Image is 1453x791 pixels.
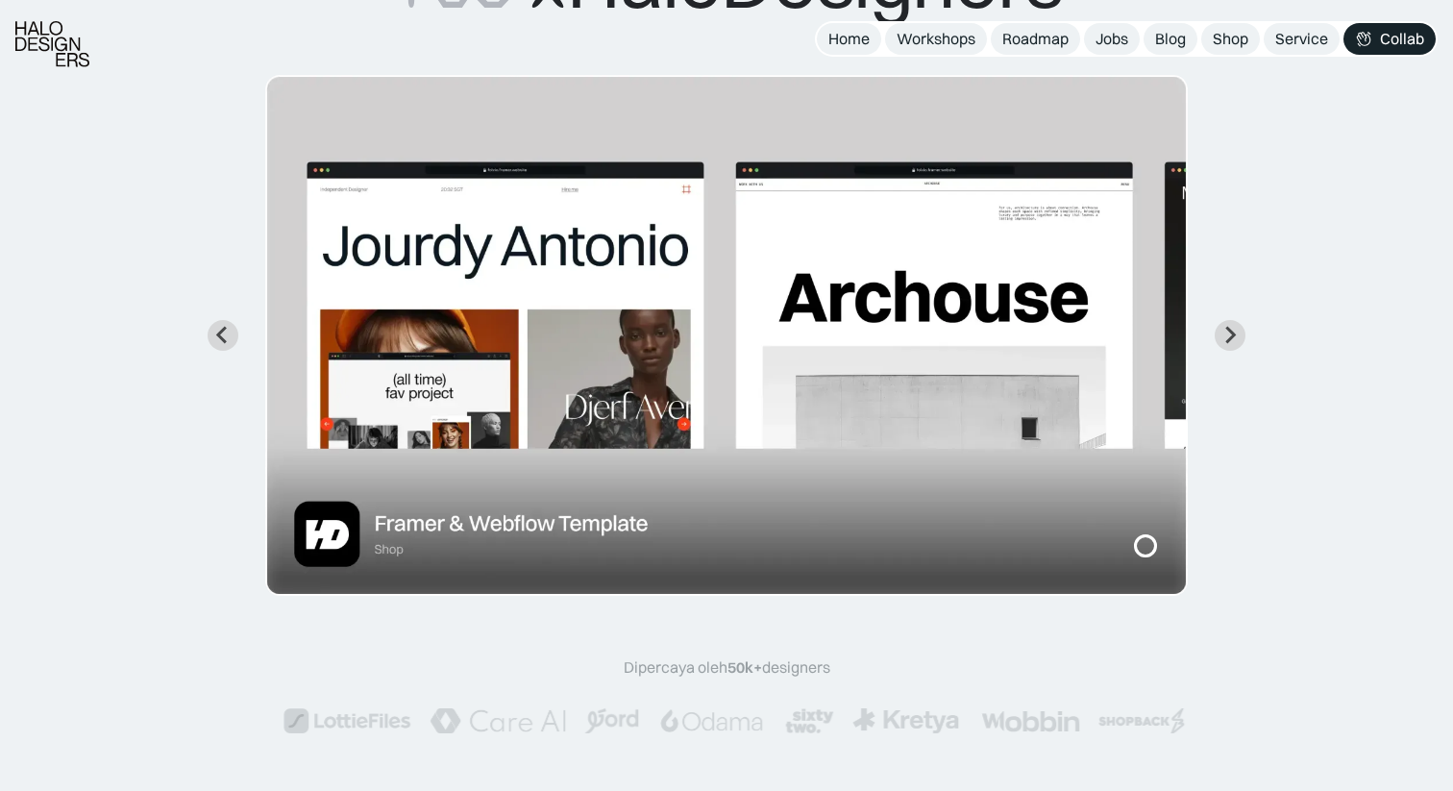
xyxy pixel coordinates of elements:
div: 1 of 7 [265,75,1188,596]
div: Collab [1380,29,1424,49]
div: Blog [1155,29,1186,49]
a: Roadmap [991,23,1080,55]
a: Service [1264,23,1340,55]
a: Shop [1201,23,1260,55]
a: Home [817,23,881,55]
div: Shop [1213,29,1248,49]
a: Workshops [885,23,987,55]
div: Roadmap [1002,29,1069,49]
div: Service [1275,29,1328,49]
div: Home [828,29,870,49]
button: Go to last slide [208,320,238,351]
a: Collab [1343,23,1436,55]
a: Blog [1144,23,1197,55]
button: Next slide [1215,320,1245,351]
div: Dipercaya oleh designers [624,657,830,678]
a: Jobs [1084,23,1140,55]
span: 50k+ [727,657,762,677]
div: Jobs [1096,29,1128,49]
div: Workshops [897,29,975,49]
